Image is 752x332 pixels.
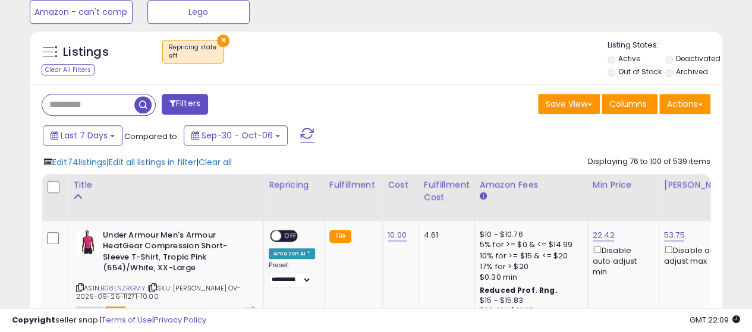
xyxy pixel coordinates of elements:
small: FBA [329,230,351,243]
div: $15 - $15.83 [480,296,578,306]
a: 10.00 [388,229,407,241]
span: 2025-10-14 22:09 GMT [690,314,740,325]
div: Cost [388,179,414,191]
span: Compared to: [124,131,179,142]
label: Archived [676,67,708,77]
span: Clear all [199,156,232,168]
label: Out of Stock [618,67,661,77]
div: 10% for >= $15 & <= $20 [480,251,578,261]
strong: Copyright [12,314,55,325]
span: All listings currently available for purchase on Amazon [76,306,103,317]
div: Amazon AI * [269,248,315,259]
div: Clear All Filters [42,64,95,75]
button: Save View [538,94,600,114]
div: off [169,52,218,60]
img: 41FJEnJOVnL._SL40_.jpg [76,230,100,254]
span: Edit all listings in filter [109,156,196,168]
div: 17% for > $20 [480,261,578,272]
div: Fulfillment Cost [424,179,470,204]
button: Last 7 Days [43,125,122,146]
span: OFF [281,230,300,241]
div: Repricing [269,179,319,191]
div: seller snap | | [12,315,206,326]
span: Edit 74 listings [52,156,106,168]
h5: Listings [63,44,109,61]
div: $10 - $10.76 [480,230,578,240]
span: FBA [105,306,125,317]
div: Fulfillment [329,179,377,191]
button: Filters [162,94,208,115]
b: Under Armour Men's Armour HeatGear Compression Short-Sleeve T-Shirt, Tropic Pink (654)/White, XX-... [103,230,247,277]
a: B08LNZRGMY [100,283,146,293]
div: Displaying 76 to 100 of 539 items [588,156,710,167]
div: [PERSON_NAME] [664,179,735,191]
small: Amazon Fees. [480,191,487,202]
span: | SKU: [PERSON_NAME].OV-2025-09-26-11271-10.00 [76,283,241,301]
div: $20.01 - $21.68 [480,306,578,316]
button: Sep-30 - Oct-06 [184,125,288,146]
div: 4.61 [424,230,465,241]
div: Disable auto adjust min [593,244,650,278]
div: Title [73,179,259,191]
label: Active [618,53,640,64]
button: Actions [659,94,710,114]
b: Reduced Prof. Rng. [480,285,558,295]
a: Terms of Use [102,314,152,325]
span: Repricing state : [169,43,218,61]
a: 53.75 [664,229,685,241]
div: Amazon Fees [480,179,583,191]
span: Columns [609,98,647,110]
div: Min Price [593,179,654,191]
span: Sep-30 - Oct-06 [202,129,273,141]
button: × [217,34,229,47]
div: $0.30 min [480,272,578,283]
div: | | [44,156,232,168]
button: Columns [602,94,657,114]
div: Preset: [269,261,315,288]
a: Privacy Policy [154,314,206,325]
span: Last 7 Days [61,129,108,141]
p: Listing States: [608,40,722,51]
div: Disable auto adjust max [664,244,731,267]
label: Deactivated [676,53,720,64]
a: 22.42 [593,229,615,241]
div: 5% for >= $0 & <= $14.99 [480,239,578,250]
